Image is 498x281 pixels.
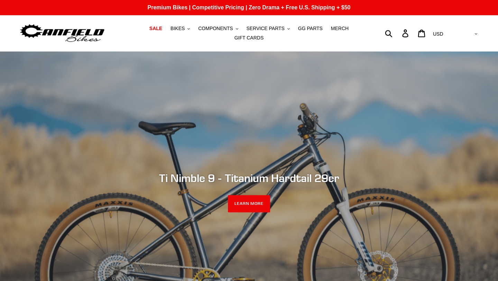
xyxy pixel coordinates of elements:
[234,35,264,41] span: GIFT CARDS
[295,24,326,33] a: GG PARTS
[146,24,166,33] a: SALE
[195,24,241,33] button: COMPONENTS
[61,172,437,185] h2: Ti Nimble 9 - Titanium Hardtail 29er
[19,22,105,44] img: Canfield Bikes
[149,26,162,31] span: SALE
[198,26,233,31] span: COMPONENTS
[228,195,270,212] a: LEARN MORE
[328,24,352,33] a: MERCH
[167,24,193,33] button: BIKES
[243,24,293,33] button: SERVICE PARTS
[298,26,323,31] span: GG PARTS
[246,26,284,31] span: SERVICE PARTS
[389,26,406,41] input: Search
[170,26,185,31] span: BIKES
[331,26,349,31] span: MERCH
[231,33,267,43] a: GIFT CARDS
